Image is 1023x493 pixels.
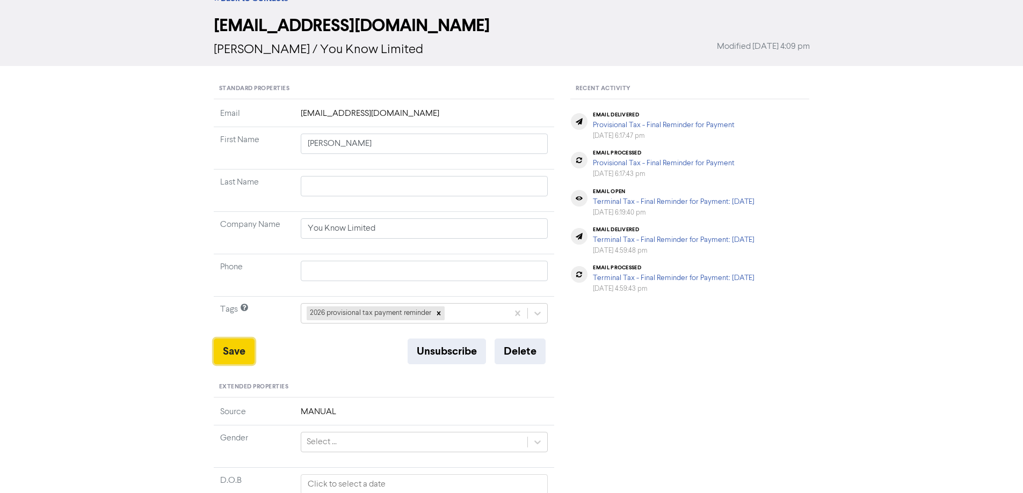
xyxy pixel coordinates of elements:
[214,16,810,36] h2: [EMAIL_ADDRESS][DOMAIN_NAME]
[593,131,735,141] div: [DATE] 6:17:47 pm
[294,107,555,127] td: [EMAIL_ADDRESS][DOMAIN_NAME]
[593,150,735,156] div: email processed
[593,159,735,167] a: Provisional Tax - Final Reminder for Payment
[593,121,735,129] a: Provisional Tax - Final Reminder for Payment
[593,236,754,244] a: Terminal Tax - Final Reminder for Payment: [DATE]
[593,169,735,179] div: [DATE] 6:17:43 pm
[593,198,754,205] a: Terminal Tax - Final Reminder for Payment: [DATE]
[214,339,255,364] button: Save
[214,406,294,425] td: Source
[570,79,809,99] div: Recent Activity
[593,284,754,294] div: [DATE] 4:59:43 pm
[214,127,294,170] td: First Name
[593,246,754,256] div: [DATE] 4:59:48 pm
[495,339,546,364] button: Delete
[214,212,294,254] td: Company Name
[593,226,754,233] div: email delivered
[214,170,294,212] td: Last Name
[214,297,294,339] td: Tags
[214,79,555,99] div: Standard Properties
[307,306,433,320] div: 2026 provisional tax payment reminder
[214,377,555,398] div: Extended Properties
[593,274,754,282] a: Terminal Tax - Final Reminder for Payment: [DATE]
[214,425,294,467] td: Gender
[214,107,294,127] td: Email
[408,339,486,364] button: Unsubscribe
[593,264,754,271] div: email processed
[593,208,754,218] div: [DATE] 6:19:40 pm
[214,43,423,56] span: [PERSON_NAME] / You Know Limited
[888,377,1023,493] iframe: Chat Widget
[294,406,555,425] td: MANUAL
[717,40,810,53] span: Modified [DATE] 4:09 pm
[214,254,294,297] td: Phone
[593,112,735,118] div: email delivered
[593,188,754,195] div: email open
[307,436,337,448] div: Select ...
